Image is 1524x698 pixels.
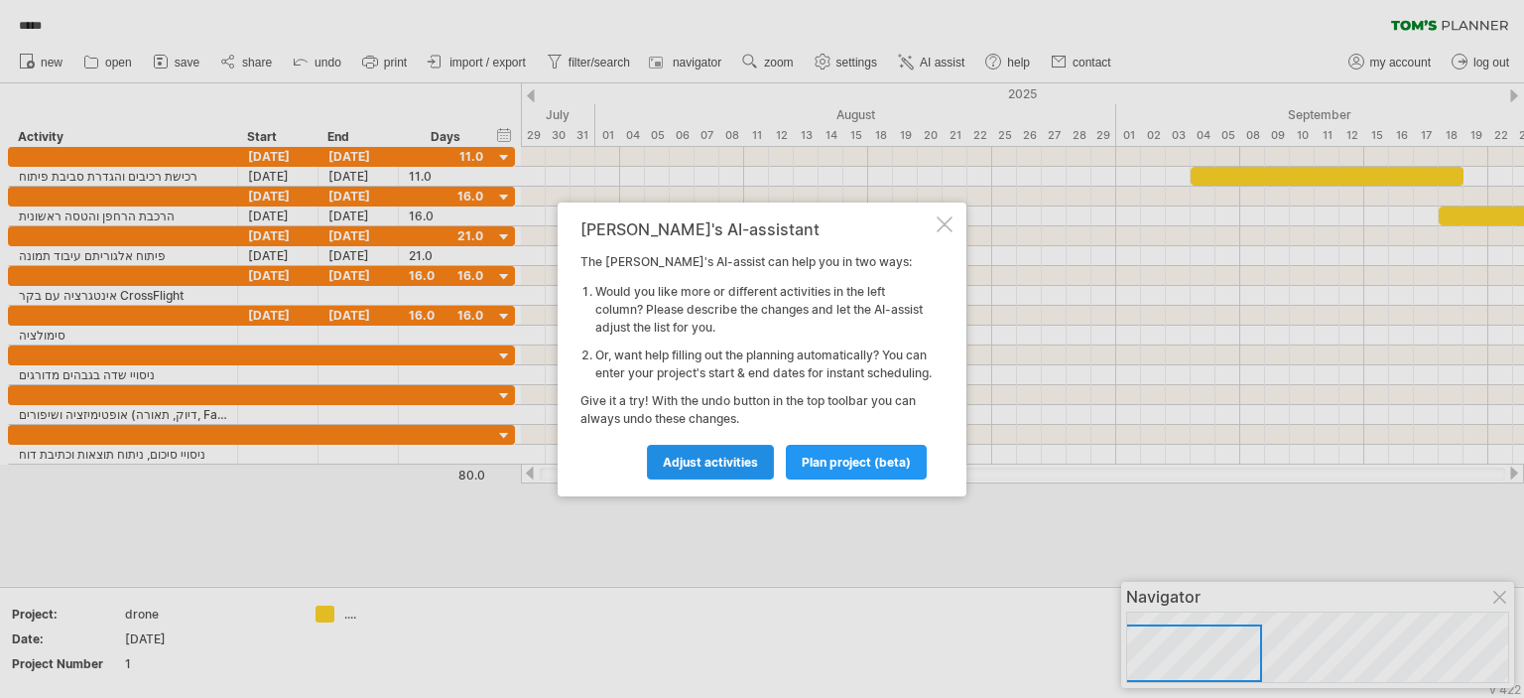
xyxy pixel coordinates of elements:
[647,445,774,480] a: Adjust activities
[595,283,933,337] li: Would you like more or different activities in the left column? Please describe the changes and l...
[786,445,927,480] a: plan project (beta)
[595,347,933,382] li: Or, want help filling out the planning automatically? You can enter your project's start & end da...
[580,220,933,479] div: The [PERSON_NAME]'s AI-assist can help you in two ways: Give it a try! With the undo button in th...
[802,455,911,470] span: plan project (beta)
[663,455,758,470] span: Adjust activities
[580,220,933,238] div: [PERSON_NAME]'s AI-assistant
